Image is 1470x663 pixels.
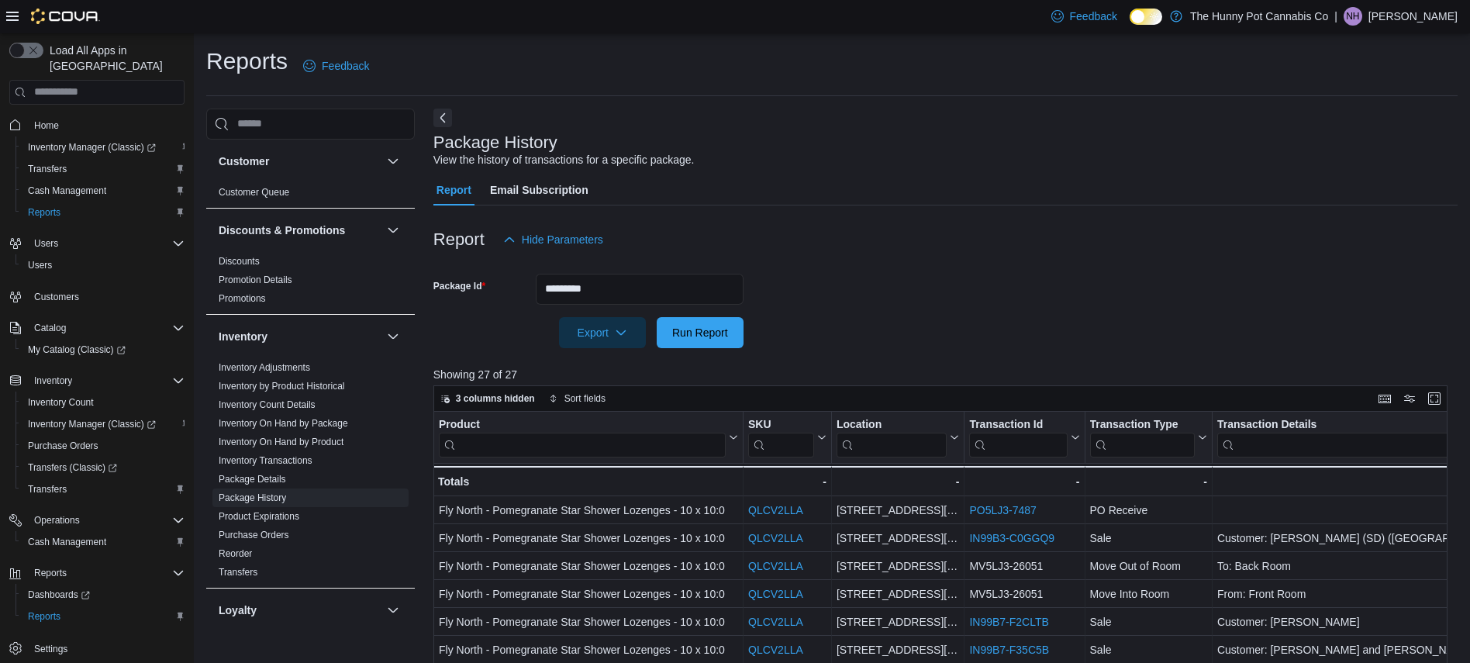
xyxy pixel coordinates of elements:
span: Product Expirations [219,510,299,523]
span: Transfers [28,483,67,496]
a: Product Expirations [219,511,299,522]
span: Feedback [1070,9,1117,24]
span: Report [437,174,471,205]
button: Reports [3,562,191,584]
h3: Report [433,230,485,249]
span: Sort fields [564,392,606,405]
div: Sale [1089,641,1206,659]
button: Sort fields [543,389,612,408]
a: Dashboards [22,585,96,604]
span: Reports [34,567,67,579]
button: Discounts & Promotions [219,223,381,238]
span: NH [1346,7,1359,26]
span: Reports [28,206,60,219]
span: Cash Management [22,181,185,200]
button: Loyalty [384,601,402,620]
button: 3 columns hidden [434,389,541,408]
span: Loyalty Adjustments [219,635,302,647]
h1: Reports [206,46,288,77]
button: Users [16,254,191,276]
span: Purchase Orders [22,437,185,455]
span: Settings [34,643,67,655]
span: Settings [28,638,185,658]
a: Cash Management [22,181,112,200]
a: Customer Queue [219,187,289,198]
span: Reports [28,564,185,582]
span: Transfers [28,163,67,175]
a: Inventory by Product Historical [219,381,345,392]
a: Reports [22,607,67,626]
span: My Catalog (Classic) [28,344,126,356]
span: Reports [28,610,60,623]
button: Reports [16,606,191,627]
button: Transaction Id [969,417,1079,457]
div: Product [439,417,726,432]
div: Discounts & Promotions [206,252,415,314]
button: Catalog [3,317,191,339]
label: Package Id [433,280,485,292]
span: Users [28,259,52,271]
span: Run Report [672,325,728,340]
div: Fly North - Pomegranate Star Shower Lozenges - 10 x 10:0 [439,529,738,547]
div: Move Into Room [1089,585,1206,603]
span: Inventory On Hand by Product [219,436,343,448]
div: MV5LJ3-26051 [969,585,1079,603]
div: - [969,472,1079,491]
div: Fly North - Pomegranate Star Shower Lozenges - 10 x 10:0 [439,585,738,603]
button: Inventory [219,329,381,344]
div: [STREET_ADDRESS][PERSON_NAME] [837,529,960,547]
span: Cash Management [28,536,106,548]
span: Discounts [219,255,260,268]
span: Transfers (Classic) [22,458,185,477]
a: Dashboards [16,584,191,606]
span: Dark Mode [1130,25,1130,26]
a: Reports [22,203,67,222]
span: Inventory Manager (Classic) [22,415,185,433]
span: Package History [219,492,286,504]
span: Home [28,116,185,135]
a: Users [22,256,58,275]
a: Inventory Manager (Classic) [22,138,162,157]
a: Transfers (Classic) [22,458,123,477]
a: QLCV2LLA [748,616,803,628]
span: Inventory Count Details [219,399,316,411]
div: [STREET_ADDRESS][PERSON_NAME] [837,501,960,520]
a: Feedback [1045,1,1123,32]
div: - [1089,472,1206,491]
h3: Customer [219,154,269,169]
div: Transaction Details [1217,417,1459,432]
span: Users [34,237,58,250]
span: Purchase Orders [28,440,98,452]
a: Transfers [22,160,73,178]
button: Location [837,417,960,457]
button: Users [3,233,191,254]
a: Home [28,116,65,135]
a: Transfers [22,480,73,499]
button: Inventory Count [16,392,191,413]
a: PO5LJ3-7487 [969,504,1036,516]
div: Transaction Type [1089,417,1194,457]
h3: Discounts & Promotions [219,223,345,238]
div: Transaction Id URL [969,417,1067,457]
button: Loyalty [219,603,381,618]
span: Cash Management [22,533,185,551]
p: | [1334,7,1337,26]
a: Cash Management [22,533,112,551]
h3: Loyalty [219,603,257,618]
button: Reports [28,564,73,582]
a: Settings [28,640,74,658]
button: Home [3,114,191,136]
a: Transfers [219,567,257,578]
span: Inventory by Product Historical [219,380,345,392]
span: Inventory Manager (Classic) [28,418,156,430]
span: Transfers [219,566,257,578]
div: Location [837,417,947,457]
a: Package History [219,492,286,503]
a: Loyalty Adjustments [219,636,302,647]
button: Customers [3,285,191,308]
a: Inventory On Hand by Package [219,418,348,429]
a: Inventory Count Details [219,399,316,410]
button: Cash Management [16,531,191,553]
div: Transaction Details [1217,417,1459,457]
span: Operations [34,514,80,527]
